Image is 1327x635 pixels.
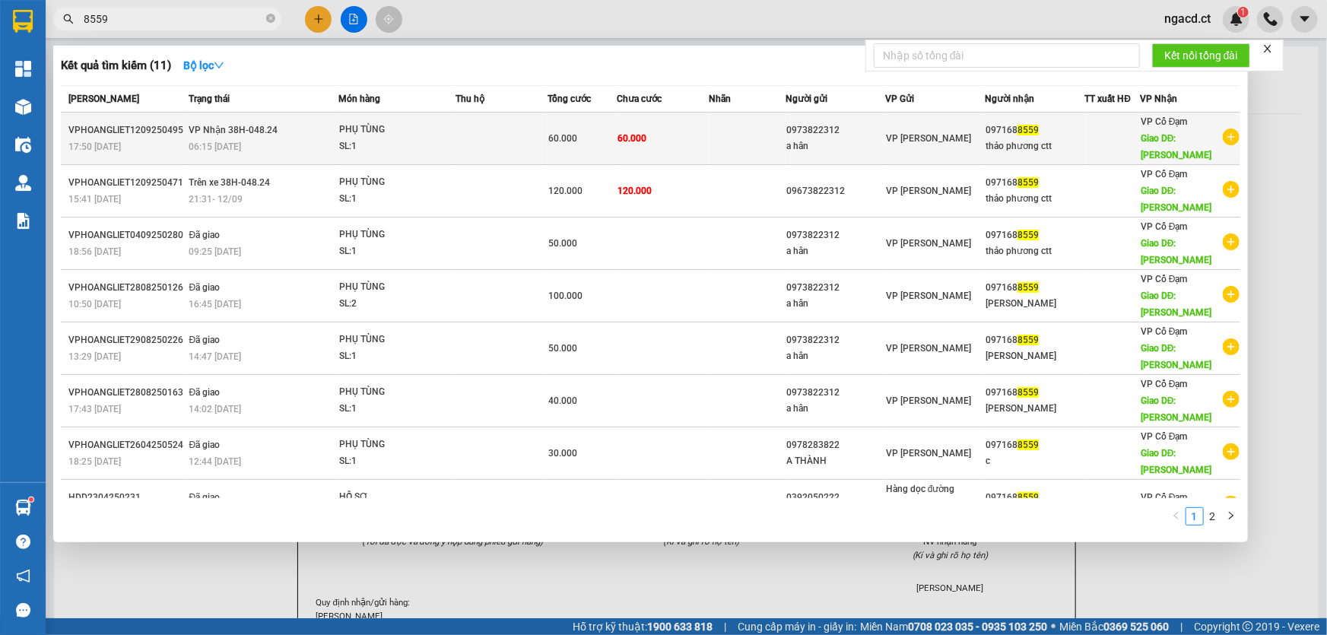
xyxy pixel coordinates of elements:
div: SL: 1 [339,348,453,365]
span: 13:29 [DATE] [68,351,121,362]
span: VP Cổ Đạm [1141,274,1188,284]
div: a hân [786,296,884,312]
span: search [63,14,74,24]
div: SL: 1 [339,453,453,470]
div: SL: 1 [339,138,453,155]
div: 097168 [986,280,1084,296]
div: PHỤ TÙNG [339,332,453,348]
input: Nhập số tổng đài [874,43,1140,68]
img: solution-icon [15,213,31,229]
span: Thu hộ [456,94,484,104]
span: plus-circle [1223,129,1240,145]
button: left [1167,507,1186,525]
div: thảo phương ctt [986,138,1084,154]
div: 0973822312 [786,385,884,401]
span: 8559 [1017,125,1039,135]
div: 097168 [986,437,1084,453]
div: a hân [786,348,884,364]
span: VP Cổ Đạm [1141,326,1188,337]
div: SL: 1 [339,243,453,260]
div: a hân [786,138,884,154]
span: 17:43 [DATE] [68,404,121,414]
span: Trên xe 38H-048.24 [189,177,271,188]
span: 09:25 [DATE] [189,246,242,257]
span: Kết nối tổng đài [1164,47,1238,64]
span: 8559 [1017,230,1039,240]
div: VPHOANGLIET1209250471 [68,175,185,191]
span: Món hàng [338,94,380,104]
span: VP Cổ Đạm [1141,116,1188,127]
span: Giao DĐ: [PERSON_NAME] [1141,238,1211,265]
div: SL: 2 [339,296,453,313]
span: VP Nhận [1140,94,1177,104]
span: plus-circle [1223,391,1240,408]
a: 1 [1186,508,1203,525]
span: VP [PERSON_NAME] [886,238,971,249]
div: 0973822312 [786,227,884,243]
span: 120.000 [548,186,583,196]
div: 097168 [986,332,1084,348]
img: logo.jpg [19,19,95,95]
span: VP [PERSON_NAME] [886,448,971,459]
span: Giao DĐ: [PERSON_NAME] [1141,291,1211,318]
span: Đã giao [189,282,221,293]
div: VPHOANGLIET0409250280 [68,227,185,243]
span: 8559 [1017,335,1039,345]
span: 21:31 - 12/09 [189,194,243,205]
span: VP [PERSON_NAME] [886,343,971,354]
span: Trạng thái [189,94,230,104]
div: 097168 [986,122,1084,138]
a: 2 [1205,508,1221,525]
span: 14:02 [DATE] [189,404,242,414]
span: close-circle [266,12,275,27]
input: Tìm tên, số ĐT hoặc mã đơn [84,11,263,27]
span: 8559 [1017,492,1039,503]
div: PHỤ TÙNG [339,174,453,191]
h3: Kết quả tìm kiếm ( 11 ) [61,58,171,74]
div: A THÀNH [786,453,884,469]
span: Người nhận [985,94,1034,104]
span: 50.000 [548,343,577,354]
div: PHỤ TÙNG [339,279,453,296]
div: 097168 [986,490,1084,506]
div: HỒ SƠ [339,489,453,506]
div: 097168 [986,227,1084,243]
div: 09673822312 [786,183,884,199]
div: 0978283822 [786,437,884,453]
span: 8559 [1017,282,1039,293]
span: plus-circle [1223,181,1240,198]
span: plus-circle [1223,443,1240,460]
span: 60.000 [548,133,577,144]
div: 0392050222 [786,490,884,506]
li: 1 [1186,507,1204,525]
span: question-circle [16,535,30,549]
span: VP Cổ Đạm [1141,221,1188,232]
span: VP Gửi [885,94,914,104]
span: left [1172,511,1181,520]
span: VP Nhận 38H-048.24 [189,125,278,135]
div: VPHOANGLIET2808250126 [68,280,185,296]
div: VPHOANGLIET2908250226 [68,332,185,348]
img: dashboard-icon [15,61,31,77]
span: Giao DĐ: [PERSON_NAME] [1141,133,1211,160]
b: GỬI : VP Cổ Đạm [19,110,177,135]
span: 18:25 [DATE] [68,456,121,467]
strong: Bộ lọc [183,59,224,71]
span: 06:15 [DATE] [189,141,242,152]
span: VP [PERSON_NAME] [886,133,971,144]
span: right [1227,511,1236,520]
div: VPHOANGLIET1209250495 [68,122,185,138]
div: 097168 [986,175,1084,191]
span: 8559 [1017,177,1039,188]
span: Đã giao [189,335,221,345]
span: VP [PERSON_NAME] [886,395,971,406]
span: VP Cổ Đạm [1141,379,1188,389]
span: Đã giao [189,387,221,398]
div: 097168 [986,385,1084,401]
li: Cổ Đạm, xã [GEOGRAPHIC_DATA], [GEOGRAPHIC_DATA] [142,37,636,56]
div: PHỤ TÙNG [339,227,453,243]
img: logo-vxr [13,10,33,33]
span: Giao DĐ: [PERSON_NAME] [1141,395,1211,423]
span: 12:44 [DATE] [189,456,242,467]
div: VPHOANGLIET2604250524 [68,437,185,453]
